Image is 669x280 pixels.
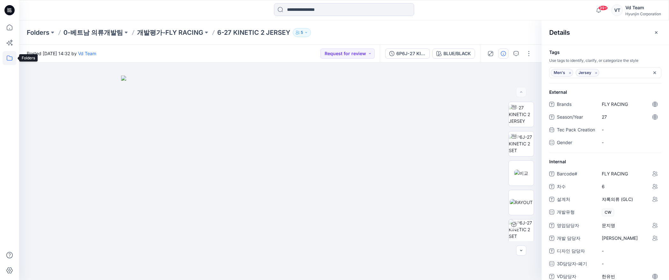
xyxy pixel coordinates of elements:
div: Vd Team [625,4,661,11]
a: 개발평가-FLY RACING [137,28,203,37]
p: 6-27 KINETIC 2 JERSEY [217,28,290,37]
div: Remove tag [566,69,574,77]
span: 개발 담당자 [557,234,595,243]
img: 6-27 KINETIC 2 JERSEY [509,104,534,124]
button: 6P6J-27 KINETIC 2 SET [385,48,430,59]
span: 문지명 [602,222,657,229]
button: Details [498,48,508,59]
span: Internal [549,158,566,165]
span: 99+ [598,5,608,11]
h2: Details [549,29,570,36]
img: 비교 [514,170,528,176]
span: FLY RACING [602,101,657,107]
span: 쟈록의류 (GLC) [602,196,657,203]
div: BLUE/BLACK [443,50,471,57]
span: Tec Pack Creation [557,126,595,135]
span: 디자인 담당자 [557,247,595,256]
div: 6P6J-27 KINETIC 2 SET [396,50,426,57]
p: 5 [301,29,303,36]
span: Gender [557,139,595,148]
span: 27 [602,114,657,120]
span: 개발유형 [557,208,595,218]
span: 이희재 [602,235,657,241]
span: CW [602,209,614,216]
img: RAYOUT [510,199,533,206]
div: Remove tag [592,69,600,77]
span: Season/Year [557,113,595,122]
span: 설계처 [557,195,595,204]
span: Jersey [579,69,596,77]
span: - [602,126,657,133]
button: BLUE/BLACK [432,48,475,59]
h4: Tags [542,50,669,55]
span: Men's [554,69,570,77]
span: 6 [602,183,657,190]
span: 한유빈 [602,273,657,280]
img: eyJhbGciOiJIUzI1NiIsImtpZCI6IjAiLCJzbHQiOiJzZXMiLCJ0eXAiOiJKV1QifQ.eyJkYXRhIjp7InR5cGUiOiJzdG9yYW... [121,76,440,280]
button: 5 [293,28,311,37]
span: Brands [557,100,595,109]
a: 0-베트남 의류개발팀 [63,28,123,37]
span: 차수 [557,183,595,192]
div: Remove all tags [652,70,657,75]
a: Folders [27,28,49,37]
div: VT [611,4,623,16]
img: 6P6J-27 KINETIC 2 SET BLUE/BLACK [509,219,534,244]
svg: Remove tag [593,70,599,76]
span: FLY RACING [602,170,657,177]
img: 6P6J-27 KINETIC 2 SET [509,134,534,154]
div: Hyunjin Corporation [625,11,661,16]
svg: Remove tag [567,70,573,76]
span: 영업담당자 [557,222,595,231]
p: Use tags to identify, clarify, or categorize the style [542,58,669,63]
span: Barcode# [557,170,595,179]
span: 3D담당자-폐기 [557,260,595,269]
div: - [602,138,611,147]
div: - [602,259,611,268]
span: Posted [DATE] 14:32 by [27,50,96,57]
span: - [602,247,657,254]
a: Vd Team [78,51,96,56]
span: External [549,89,567,95]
